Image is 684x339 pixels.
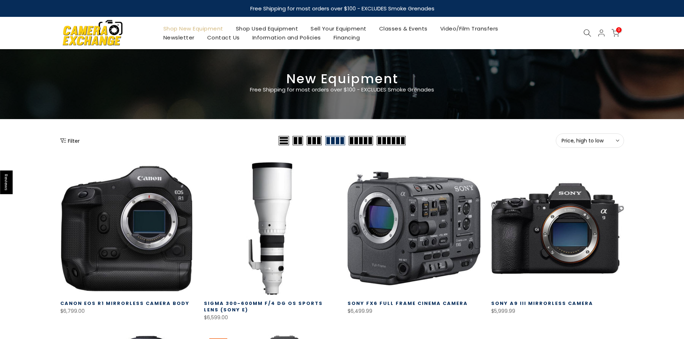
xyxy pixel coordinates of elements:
[556,133,624,148] button: Price, high to low
[616,27,622,33] span: 0
[201,33,246,42] a: Contact Us
[204,300,323,313] a: Sigma 300-600mm f/4 DG OS Sports Lens (Sony E)
[327,33,366,42] a: Financing
[348,300,468,307] a: Sony FX6 Full Frame Cinema Camera
[373,24,434,33] a: Classes & Events
[157,33,201,42] a: Newsletter
[491,307,624,316] div: $5,999.99
[60,137,80,144] button: Show filters
[562,137,618,144] span: Price, high to low
[157,24,229,33] a: Shop New Equipment
[611,29,619,37] a: 0
[304,24,373,33] a: Sell Your Equipment
[250,5,434,12] strong: Free Shipping for most orders over $100 - EXCLUDES Smoke Grenades
[60,74,624,84] h3: New Equipment
[246,33,327,42] a: Information and Policies
[204,313,337,322] div: $6,599.00
[348,307,480,316] div: $6,499.99
[491,300,593,307] a: Sony a9 III Mirrorless Camera
[434,24,504,33] a: Video/Film Transfers
[60,307,193,316] div: $6,799.00
[208,85,477,94] p: Free Shipping for most orders over $100 - EXCLUDES Smoke Grenades
[60,300,190,307] a: Canon EOS R1 Mirrorless Camera Body
[229,24,304,33] a: Shop Used Equipment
